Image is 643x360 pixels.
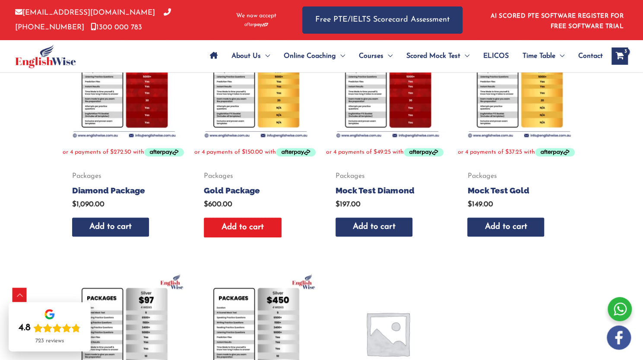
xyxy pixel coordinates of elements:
[467,185,570,200] a: Mock Test Gold
[336,218,412,237] a: Add to cart: “Mock Test Diamond”
[261,41,270,71] span: Menu Toggle
[458,16,581,139] img: Mock Test Gold
[204,201,208,208] span: $
[523,41,555,71] span: Time Table
[467,172,570,181] span: Packages
[326,16,449,139] img: Mock Test Diamond
[15,9,155,16] a: [EMAIL_ADDRESS][DOMAIN_NAME]
[203,41,603,71] nav: Site Navigation: Main Menu
[19,322,81,334] div: Rating: 4.8 out of 5
[336,172,439,181] span: Packages
[467,185,570,196] h2: Mock Test Gold
[72,201,76,208] span: $
[607,325,631,350] img: white-facebook.png
[231,41,261,71] span: About Us
[485,6,628,34] aside: Header Widget 1
[19,322,31,334] div: 4.8
[336,41,345,71] span: Menu Toggle
[336,185,439,196] h2: Mock Test Diamond
[352,41,399,71] a: CoursesMenu Toggle
[476,41,516,71] a: ELICOS
[336,201,340,208] span: $
[467,201,493,208] bdi: 149.00
[467,218,544,237] a: Add to cart: “Mock Test Gold”
[284,41,336,71] span: Online Coaching
[194,16,317,139] img: Gold Package
[467,201,472,208] span: $
[35,338,64,344] div: 723 reviews
[236,12,276,20] span: We now accept
[555,41,564,71] span: Menu Toggle
[336,201,361,208] bdi: 197.00
[204,201,232,208] bdi: 600.00
[383,41,393,71] span: Menu Toggle
[72,201,105,208] bdi: 1,090.00
[204,172,307,181] span: Packages
[244,22,268,27] img: Afterpay-Logo
[611,47,628,65] a: View Shopping Cart, 3 items
[225,41,277,71] a: About UsMenu Toggle
[72,185,175,196] h2: Diamond Package
[460,41,469,71] span: Menu Toggle
[359,41,383,71] span: Courses
[72,172,175,181] span: Packages
[483,41,509,71] span: ELICOS
[72,185,175,200] a: Diamond Package
[302,6,462,34] a: Free PTE/IELTS Scorecard Assessment
[204,185,307,196] h2: Gold Package
[491,13,624,30] a: AI SCORED PTE SOFTWARE REGISTER FOR FREE SOFTWARE TRIAL
[406,41,460,71] span: Scored Mock Test
[204,185,307,200] a: Gold Package
[91,24,142,31] a: 1300 000 783
[571,41,603,71] a: Contact
[516,41,571,71] a: Time TableMenu Toggle
[72,218,149,237] a: Add to cart: “Diamond Package”
[204,218,282,238] a: Add to cart: “Gold Package”
[15,44,76,68] img: cropped-ew-logo
[399,41,476,71] a: Scored Mock TestMenu Toggle
[15,9,171,31] a: [PHONE_NUMBER]
[336,185,439,200] a: Mock Test Diamond
[63,16,186,139] img: Diamond Package
[277,41,352,71] a: Online CoachingMenu Toggle
[578,41,603,71] span: Contact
